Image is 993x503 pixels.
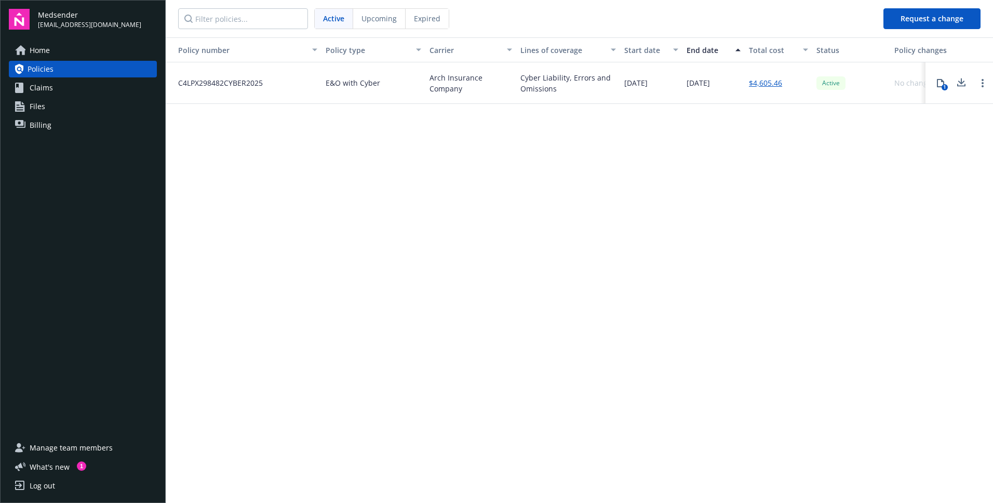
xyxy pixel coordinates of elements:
[9,461,86,472] button: What's new1
[323,13,344,24] span: Active
[38,20,141,30] span: [EMAIL_ADDRESS][DOMAIN_NAME]
[620,37,682,62] button: Start date
[890,37,955,62] button: Policy changes
[687,45,729,56] div: End date
[430,45,501,56] div: Carrier
[38,9,157,30] button: Medsender[EMAIL_ADDRESS][DOMAIN_NAME]
[883,8,981,29] button: Request a change
[624,77,648,88] span: [DATE]
[9,98,157,115] a: Files
[812,37,890,62] button: Status
[30,461,70,472] span: What ' s new
[28,61,53,77] span: Policies
[9,440,157,456] a: Manage team members
[816,45,886,56] div: Status
[745,37,812,62] button: Total cost
[414,13,440,24] span: Expired
[520,72,616,94] div: Cyber Liability, Errors and Omissions
[30,117,51,134] span: Billing
[942,84,948,90] div: 1
[178,8,308,29] input: Filter policies...
[894,45,951,56] div: Policy changes
[430,72,512,94] span: Arch Insurance Company
[749,77,782,88] a: $4,605.46
[9,42,157,59] a: Home
[170,77,263,88] span: C4LPX298482CYBER2025
[326,45,410,56] div: Policy type
[425,37,516,62] button: Carrier
[821,78,841,88] span: Active
[77,461,86,471] div: 1
[976,77,989,89] a: Open options
[30,478,55,494] div: Log out
[361,13,397,24] span: Upcoming
[687,77,710,88] span: [DATE]
[170,45,306,56] div: Policy number
[170,45,306,56] div: Toggle SortBy
[38,9,141,20] span: Medsender
[749,45,797,56] div: Total cost
[894,77,935,88] div: No changes
[930,73,951,94] button: 1
[30,42,50,59] span: Home
[682,37,745,62] button: End date
[520,45,605,56] div: Lines of coverage
[326,77,380,88] span: E&O with Cyber
[9,117,157,134] a: Billing
[624,45,667,56] div: Start date
[516,37,620,62] button: Lines of coverage
[30,80,53,96] span: Claims
[30,98,45,115] span: Files
[9,9,30,30] img: navigator-logo.svg
[321,37,425,62] button: Policy type
[9,61,157,77] a: Policies
[30,440,113,456] span: Manage team members
[9,80,157,96] a: Claims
